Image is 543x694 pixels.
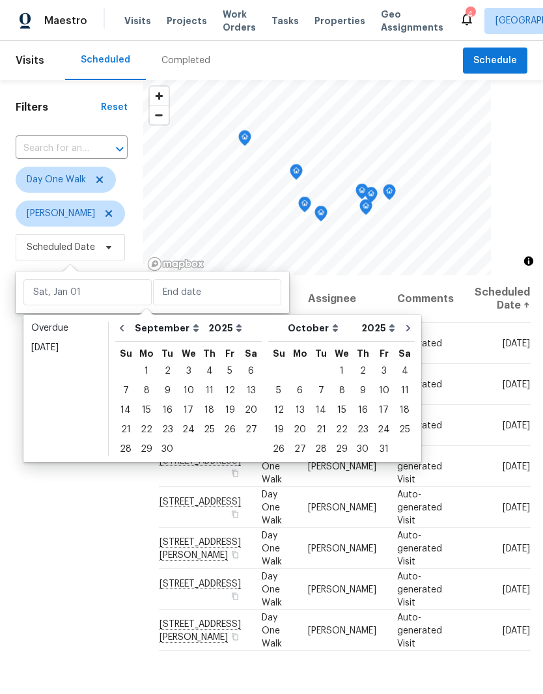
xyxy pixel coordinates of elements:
span: [DATE] [503,544,530,553]
span: [PERSON_NAME] [308,462,376,471]
div: Mon Sep 15 2025 [136,400,157,420]
div: Map marker [314,206,327,226]
div: Thu Oct 09 2025 [352,381,373,400]
input: End date [153,279,281,305]
button: Zoom in [150,87,169,105]
div: 25 [199,421,219,439]
div: Fri Oct 10 2025 [373,381,395,400]
span: [PERSON_NAME] [308,626,376,635]
div: Sat Oct 25 2025 [395,420,415,439]
button: Toggle attribution [521,253,536,269]
span: Geo Assignments [381,8,443,34]
span: Day One Walk [262,613,282,648]
div: Mon Sep 01 2025 [136,361,157,381]
div: Wed Sep 17 2025 [178,400,199,420]
div: 1 [331,362,352,380]
abbr: Tuesday [161,349,173,358]
th: Scheduled Date ↑ [464,275,531,323]
div: 2 [157,362,178,380]
div: 9 [157,382,178,400]
div: 25 [395,421,415,439]
div: 29 [136,440,157,458]
span: Tasks [271,16,299,25]
div: Map marker [298,197,311,217]
div: Sat Oct 18 2025 [395,400,415,420]
div: 24 [178,421,199,439]
abbr: Saturday [245,349,257,358]
span: Auto-generated Visit [397,367,442,402]
div: 3 [373,362,395,380]
div: Sat Sep 13 2025 [240,381,262,400]
div: Sun Oct 05 2025 [268,381,289,400]
div: Map marker [238,130,251,150]
abbr: Tuesday [315,349,327,358]
abbr: Saturday [398,349,411,358]
span: Day One Walk [27,173,86,186]
div: Scheduled [81,53,130,66]
div: Fri Sep 05 2025 [219,361,240,381]
div: 21 [115,421,136,439]
div: 20 [240,401,262,419]
div: 14 [311,401,331,419]
div: 26 [268,440,289,458]
div: 7 [115,382,136,400]
div: 7 [311,382,331,400]
div: Overdue [31,322,100,335]
span: Visits [124,14,151,27]
abbr: Sunday [273,349,285,358]
div: Sun Oct 12 2025 [268,400,289,420]
div: Sat Sep 27 2025 [240,420,262,439]
div: Fri Sep 26 2025 [219,420,240,439]
span: Day One Walk [262,531,282,566]
button: Copy Address [229,590,241,602]
abbr: Wednesday [182,349,196,358]
button: Copy Address [229,548,241,560]
span: Auto-generated Visit [397,449,442,484]
div: Wed Oct 22 2025 [331,420,352,439]
h1: Filters [16,101,101,114]
span: [PERSON_NAME] [308,544,376,553]
div: Wed Oct 29 2025 [331,439,352,459]
div: 15 [331,401,352,419]
div: 9 [352,382,373,400]
div: Wed Sep 03 2025 [178,361,199,381]
div: Thu Oct 23 2025 [352,420,373,439]
span: Properties [314,14,365,27]
button: Open [111,140,129,158]
div: Thu Sep 25 2025 [199,420,219,439]
span: Auto-generated Visit [397,490,442,525]
div: Sun Oct 19 2025 [268,420,289,439]
div: 29 [331,440,352,458]
abbr: Friday [225,349,234,358]
div: Map marker [290,164,303,184]
div: 1 [136,362,157,380]
div: Thu Oct 02 2025 [352,361,373,381]
div: 15 [136,401,157,419]
div: 6 [240,362,262,380]
div: Mon Oct 20 2025 [289,420,311,439]
input: Search for an address... [16,139,91,159]
div: Mon Sep 22 2025 [136,420,157,439]
span: [DATE] [503,585,530,594]
div: 31 [373,440,395,458]
div: Tue Sep 23 2025 [157,420,178,439]
div: 2 [352,362,373,380]
div: Fri Sep 12 2025 [219,381,240,400]
div: 26 [219,421,240,439]
div: 28 [311,440,331,458]
div: 13 [289,401,311,419]
div: Wed Oct 01 2025 [331,361,352,381]
abbr: Wednesday [335,349,349,358]
div: 22 [331,421,352,439]
div: 17 [178,401,199,419]
div: Tue Sep 30 2025 [157,439,178,459]
span: Projects [167,14,207,27]
div: Mon Oct 06 2025 [289,381,311,400]
div: 16 [352,401,373,419]
span: Auto-generated Visit [397,613,442,648]
div: Thu Oct 30 2025 [352,439,373,459]
div: 4 [395,362,415,380]
span: [PERSON_NAME] [27,207,95,220]
div: 8 [331,382,352,400]
button: Schedule [463,48,527,74]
